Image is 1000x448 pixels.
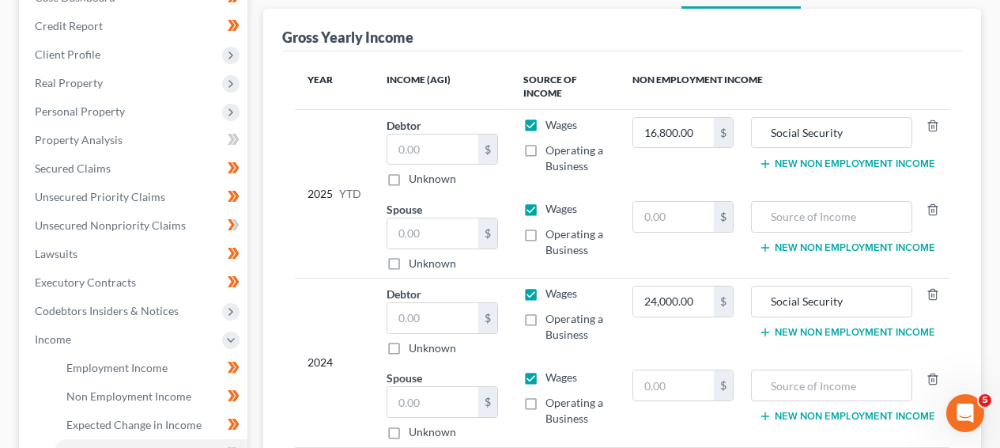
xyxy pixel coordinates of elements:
[22,268,247,297] a: Executory Contracts
[545,143,603,173] span: Operating a Business
[54,382,247,411] a: Non Employment Income
[22,12,247,40] a: Credit Report
[409,424,456,440] label: Unknown
[374,64,511,110] th: Income (AGI)
[54,411,247,439] a: Expected Change in Income
[35,104,125,118] span: Personal Property
[35,133,123,146] span: Property Analysis
[545,312,603,341] span: Operating a Business
[66,361,168,374] span: Employment Income
[35,161,111,175] span: Secured Claims
[545,202,577,215] span: Wages
[387,387,478,417] input: 0.00
[979,394,991,407] span: 5
[545,396,603,425] span: Operating a Business
[387,218,478,249] input: 0.00
[545,287,577,300] span: Wages
[545,118,577,131] span: Wages
[308,117,361,271] div: 2025
[35,190,165,203] span: Unsecured Priority Claims
[387,370,422,386] label: Spouse
[35,76,103,89] span: Real Property
[387,135,478,165] input: 0.00
[409,256,456,271] label: Unknown
[387,117,421,134] label: Debtor
[35,218,186,232] span: Unsecured Nonpriority Claims
[714,202,733,232] div: $
[714,118,733,148] div: $
[633,118,715,148] input: 0.00
[759,241,935,254] button: New Non Employment Income
[545,227,603,256] span: Operating a Business
[478,303,497,333] div: $
[760,118,904,148] input: Source of Income
[760,202,904,232] input: Source of Income
[409,340,456,356] label: Unknown
[35,247,77,260] span: Lawsuits
[22,211,247,240] a: Unsecured Nonpriority Claims
[54,354,247,382] a: Employment Income
[409,171,456,187] label: Unknown
[760,370,904,401] input: Source of Income
[759,326,935,339] button: New Non Employment Income
[714,370,733,401] div: $
[35,19,103,32] span: Credit Report
[759,158,935,170] button: New Non Employment Income
[620,64,949,110] th: Non Employment Income
[714,287,733,317] div: $
[308,286,361,440] div: 2024
[295,64,374,110] th: Year
[633,287,715,317] input: 0.00
[35,47,100,61] span: Client Profile
[22,183,247,211] a: Unsecured Priority Claims
[946,394,984,432] iframe: Intercom live chat
[545,370,577,384] span: Wages
[22,126,247,154] a: Property Analysis
[633,202,715,232] input: 0.00
[478,218,497,249] div: $
[478,135,497,165] div: $
[339,186,361,202] span: YTD
[759,410,935,423] button: New Non Employment Income
[760,287,904,317] input: Source of Income
[66,389,191,403] span: Non Employment Income
[22,240,247,268] a: Lawsuits
[387,286,421,302] label: Debtor
[35,275,136,289] span: Executory Contracts
[35,332,71,346] span: Income
[66,418,202,431] span: Expected Change in Income
[282,28,413,47] div: Gross Yearly Income
[387,201,422,218] label: Spouse
[35,304,179,317] span: Codebtors Insiders & Notices
[478,387,497,417] div: $
[22,154,247,183] a: Secured Claims
[633,370,715,401] input: 0.00
[511,64,620,110] th: Source of Income
[387,303,478,333] input: 0.00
